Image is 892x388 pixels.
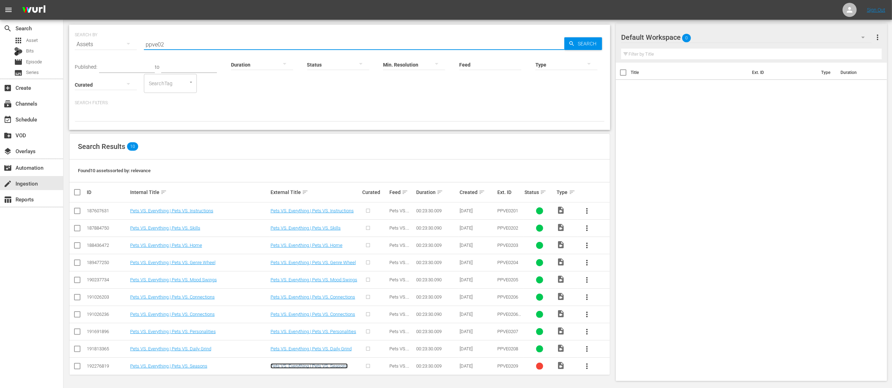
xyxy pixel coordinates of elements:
[557,258,565,266] span: Video
[75,64,97,70] span: Published:
[389,277,410,288] span: Pets VS. Everything
[130,363,207,369] a: Pets VS. Everything | Pets VS. Seasons
[460,188,495,196] div: Created
[271,225,341,231] a: Pets VS. Everything | Pets VS. Skills
[416,312,457,317] div: 00:23:30.090
[479,189,485,195] span: sort
[497,208,518,213] span: PPVE0201
[583,258,591,267] span: more_vert
[87,312,128,317] div: 191026236
[497,225,518,231] span: PPVE0202
[14,58,23,66] span: Episode
[557,188,576,196] div: Type
[460,294,495,300] div: [DATE]
[497,294,518,300] span: PPVE0206
[437,189,443,195] span: sort
[389,346,410,357] span: Pets VS. Everything
[14,69,23,77] span: Series
[87,277,128,282] div: 190237734
[188,79,194,86] button: Open
[497,189,522,195] div: Ext. ID
[87,329,128,334] div: 191691896
[389,208,410,219] span: Pets VS. Everything
[578,289,595,306] button: more_vert
[557,344,565,352] span: Video
[416,188,457,196] div: Duration
[497,312,521,322] span: PPVE0206_1
[26,48,34,55] span: Bits
[460,260,495,265] div: [DATE]
[4,84,12,92] span: Create
[271,188,360,196] div: External Title
[524,188,555,196] div: Status
[87,294,128,300] div: 191026203
[4,147,12,156] span: Overlays
[130,277,217,282] a: Pets VS. Everything | Pets VS. Mood Swings
[583,207,591,215] span: more_vert
[497,260,518,265] span: PPVE0204
[569,189,575,195] span: sort
[4,180,12,188] span: Ingestion
[557,206,565,214] span: Video
[87,260,128,265] div: 189477250
[460,225,495,231] div: [DATE]
[389,312,410,322] span: Pets VS. Everything
[389,260,410,270] span: Pets VS. Everything
[578,306,595,323] button: more_vert
[78,142,125,151] span: Search Results
[575,37,602,50] span: Search
[389,188,414,196] div: Feed
[460,329,495,334] div: [DATE]
[130,312,215,317] a: Pets VS. Everything | Pets VS. Connections
[578,271,595,288] button: more_vert
[402,189,408,195] span: sort
[26,58,42,65] span: Episode
[4,164,12,172] span: Automation
[583,276,591,284] span: more_vert
[416,260,457,265] div: 00:23:30.009
[583,224,591,232] span: more_vert
[540,189,546,195] span: sort
[557,240,565,249] span: Video
[578,323,595,340] button: more_vert
[4,115,12,124] span: Schedule
[302,189,308,195] span: sort
[682,31,691,45] span: 0
[578,254,595,271] button: more_vert
[130,188,268,196] div: Internal Title
[362,189,387,195] div: Curated
[873,33,882,42] span: more_vert
[87,363,128,369] div: 192276819
[557,223,565,232] span: Video
[557,292,565,301] span: Video
[75,35,137,54] div: Assets
[389,243,410,253] span: Pets VS. Everything
[416,363,457,369] div: 00:23:30.009
[416,329,457,334] div: 00:23:30.009
[817,63,836,82] th: Type
[416,277,457,282] div: 00:23:30.090
[497,243,518,248] span: PPVE0203
[271,260,356,265] a: Pets VS. Everything | Pets VS. Genre Wheel
[557,327,565,335] span: Video
[130,243,202,248] a: Pets VS. Everything | Pets VS. Home
[87,208,128,213] div: 187607631
[75,100,605,106] p: Search Filters:
[160,189,167,195] span: sort
[460,208,495,213] div: [DATE]
[17,2,51,18] img: ans4CAIJ8jUAAAAAAAAAAAAAAAAAAAAAAAAgQb4GAAAAAAAAAAAAAAAAAAAAAAAAJMjXAAAAAAAAAAAAAAAAAAAAAAAAgAT5G...
[416,243,457,248] div: 00:23:30.009
[460,346,495,351] div: [DATE]
[748,63,817,82] th: Ext. ID
[389,363,410,374] span: Pets VS. Everything
[87,189,128,195] div: ID
[4,24,12,33] span: Search
[4,131,12,140] span: create_new_folder
[621,27,872,47] div: Default Workspace
[578,358,595,375] button: more_vert
[497,346,518,351] span: PPVE0208
[416,225,457,231] div: 00:23:30.090
[497,363,518,369] span: PPVE0209
[4,6,13,14] span: menu
[271,208,354,213] a: Pets VS. Everything | Pets VS. Instructions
